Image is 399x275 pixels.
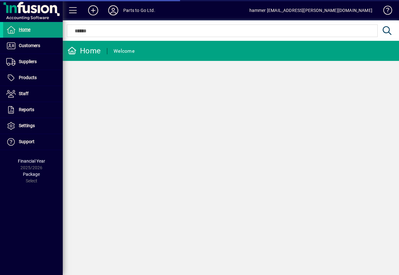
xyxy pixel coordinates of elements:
[19,107,34,112] span: Reports
[103,5,123,16] button: Profile
[379,1,391,22] a: Knowledge Base
[114,46,135,56] div: Welcome
[19,123,35,128] span: Settings
[19,91,29,96] span: Staff
[249,5,372,15] div: hammer [EMAIL_ADDRESS][PERSON_NAME][DOMAIN_NAME]
[3,118,63,134] a: Settings
[23,172,40,177] span: Package
[19,139,35,144] span: Support
[3,54,63,70] a: Suppliers
[67,46,101,56] div: Home
[3,86,63,102] a: Staff
[123,5,155,15] div: Parts to Go Ltd.
[3,102,63,118] a: Reports
[3,38,63,54] a: Customers
[3,70,63,86] a: Products
[18,159,45,164] span: Financial Year
[3,134,63,150] a: Support
[19,59,37,64] span: Suppliers
[19,43,40,48] span: Customers
[19,75,37,80] span: Products
[19,27,30,32] span: Home
[83,5,103,16] button: Add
